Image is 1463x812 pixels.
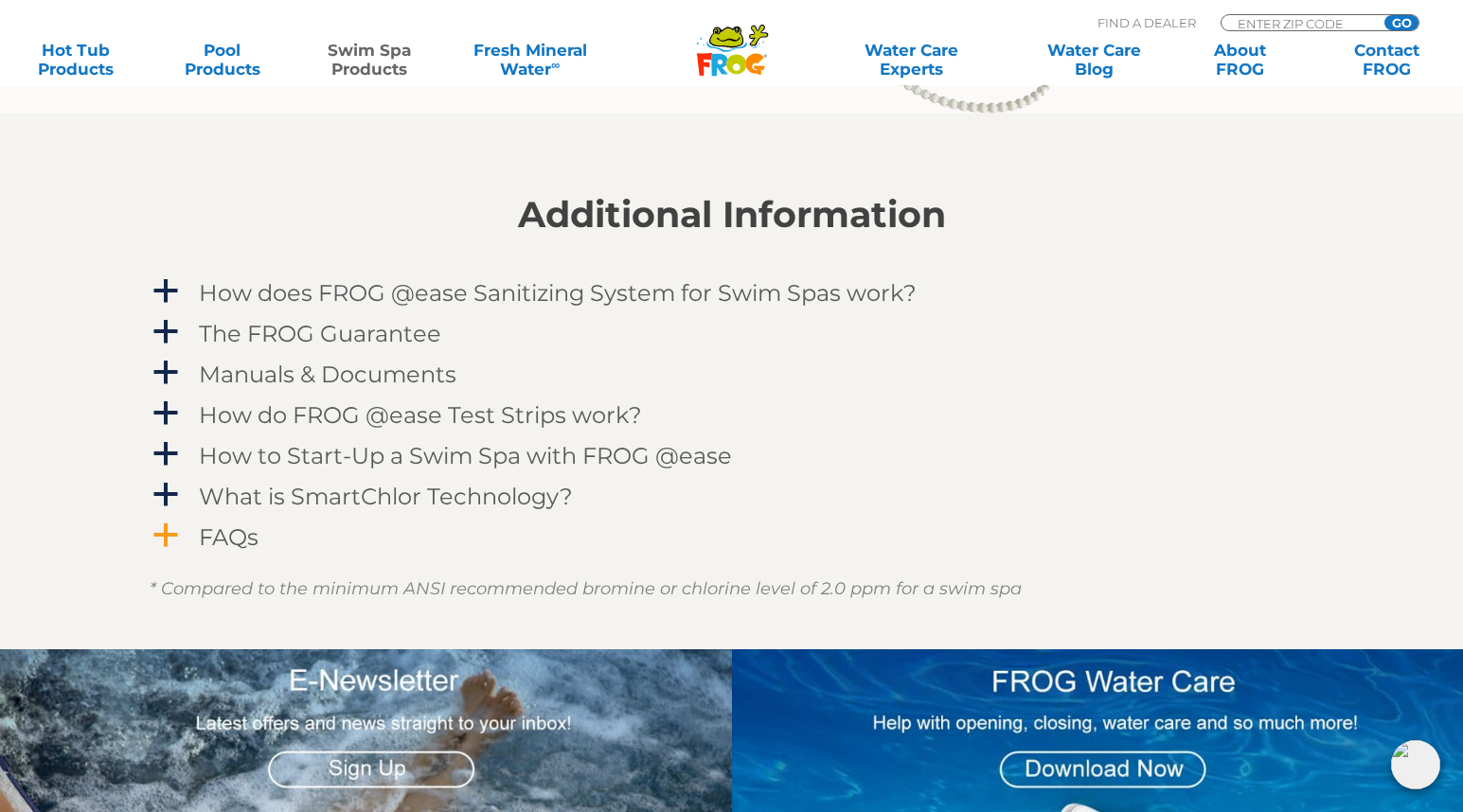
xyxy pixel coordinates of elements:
[150,397,1314,432] a: a How do FROG @ease Test Strips work?
[150,578,1022,599] em: * Compared to the minimum ANSI recommended bromine or chlorine level of 2.0 ppm for a swim spa
[1236,15,1364,31] input: Zip Code Form
[152,399,180,428] span: a
[199,362,456,387] h4: Manuals & Documents
[152,481,180,509] span: a
[152,440,180,468] span: a
[150,520,1314,555] a: a FAQs
[199,443,732,468] h4: How to Start-Up a Swim Spa with FROG @ease
[1184,41,1297,79] a: AboutFROG
[1391,740,1440,789] img: openIcon
[152,318,180,346] span: a
[819,41,1005,79] a: Water CareExperts
[199,280,917,306] h4: How does FROG @ease Sanitizing System for Swim Spas work?
[199,321,441,346] h4: The FROG Guarantee
[150,316,1314,351] a: a The FROG Guarantee
[312,41,426,79] a: Swim SpaProducts
[551,58,560,72] sup: ∞
[152,277,180,306] span: a
[19,41,133,79] a: Hot TubProducts
[199,484,573,509] h4: What is SmartChlor Technology?
[152,521,180,550] span: a
[1330,41,1444,79] a: ContactFROG
[150,357,1314,392] a: a Manuals & Documents
[150,194,1314,236] h2: Additional Information
[1384,15,1418,30] input: GO
[458,41,601,79] a: Fresh MineralWater∞
[166,41,279,79] a: PoolProducts
[150,275,1314,310] a: a How does FROG @ease Sanitizing System for Swim Spas work?
[150,479,1314,514] a: a What is SmartChlor Technology?
[1037,41,1151,79] a: Water CareBlog
[199,524,259,550] h4: FAQs
[1097,14,1196,31] p: Find A Dealer
[199,402,642,428] h4: How do FROG @ease Test Strips work?
[150,438,1314,473] a: a How to Start-Up a Swim Spa with FROG @ease
[152,359,180,387] span: a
